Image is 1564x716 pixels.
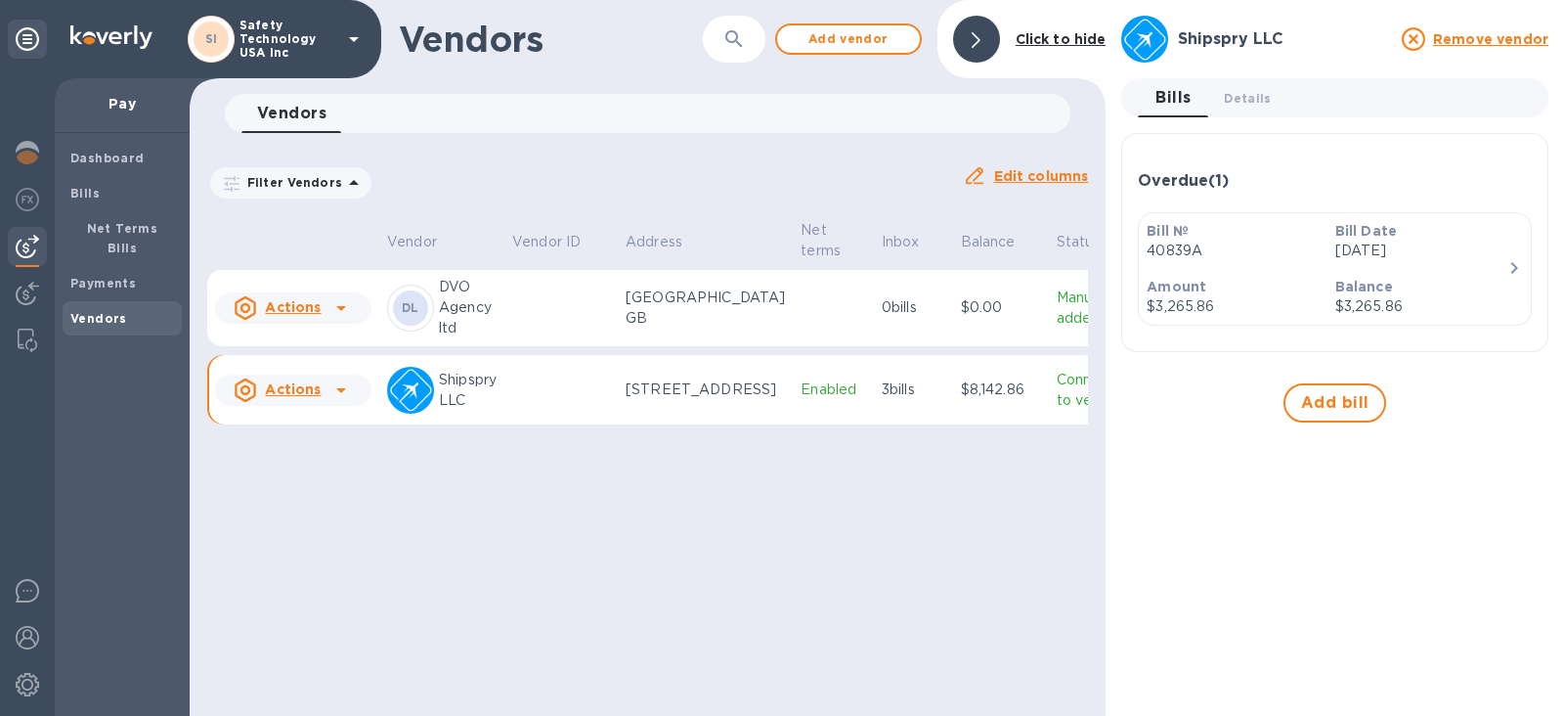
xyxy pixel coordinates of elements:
p: Vendor ID [512,232,581,252]
span: Inbox [882,232,945,252]
p: $0.00 [961,297,1041,318]
span: Address [626,232,708,252]
p: Vendor [387,232,437,252]
p: [DATE] [1335,241,1507,261]
span: Vendor [387,232,462,252]
p: 0 bills [882,297,945,318]
p: Safety Technology USA Inc [239,19,337,60]
b: DL [402,300,419,315]
button: Add vendor [775,23,922,55]
p: 3 bills [882,380,945,400]
span: Details [1224,88,1271,109]
b: Click to hide [1016,31,1107,47]
b: Bill Date [1335,223,1397,239]
p: $8,142.86 [961,380,1041,400]
p: Net terms [801,220,841,261]
p: DVO Agency ltd [439,277,497,338]
b: Net Terms Bills [87,221,158,255]
p: Filter Vendors [239,174,342,191]
span: Balance [961,232,1041,252]
b: Dashboard [70,151,145,165]
p: Address [626,232,682,252]
button: Bill №40839ABill Date[DATE]Amount$3,265.86Balance$3,265.86 [1138,212,1532,326]
p: Status [1057,232,1101,252]
h3: Overdue ( 1 ) [1138,172,1229,191]
div: Unpin categories [8,20,47,59]
b: Payments [70,276,136,291]
p: Manually added [1057,288,1132,329]
p: [GEOGRAPHIC_DATA] GB [626,288,785,329]
p: $3,265.86 [1147,296,1319,317]
div: Overdue(1) [1138,150,1532,212]
span: Vendors [257,100,326,127]
b: Amount [1147,279,1206,294]
p: Pay [70,94,174,113]
u: Actions [265,299,321,315]
u: Actions [265,381,321,397]
h1: Vendors [399,19,703,60]
b: Bills [70,186,100,201]
p: Shipspry LLC [439,370,497,411]
h3: Shipspry LLC [1178,30,1390,49]
span: Net terms [801,220,866,261]
p: Enabled [801,380,866,400]
u: Remove vendor [1433,31,1548,47]
span: Bills [1155,84,1191,112]
span: Vendor ID [512,232,606,252]
b: Balance [1335,279,1393,294]
b: SI [205,31,218,46]
p: Connected to vendor [1057,370,1132,411]
button: Add bill [1283,383,1387,423]
p: Balance [961,232,1016,252]
b: Bill № [1147,223,1189,239]
p: $3,265.86 [1335,296,1507,317]
p: Inbox [882,232,920,252]
img: Foreign exchange [16,188,39,211]
span: Add bill [1301,391,1369,415]
p: [STREET_ADDRESS] [626,380,785,400]
b: Vendors [70,311,127,326]
u: Edit columns [994,168,1089,184]
p: 40839A [1147,241,1319,261]
img: Logo [70,25,152,49]
span: Add vendor [793,27,904,51]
